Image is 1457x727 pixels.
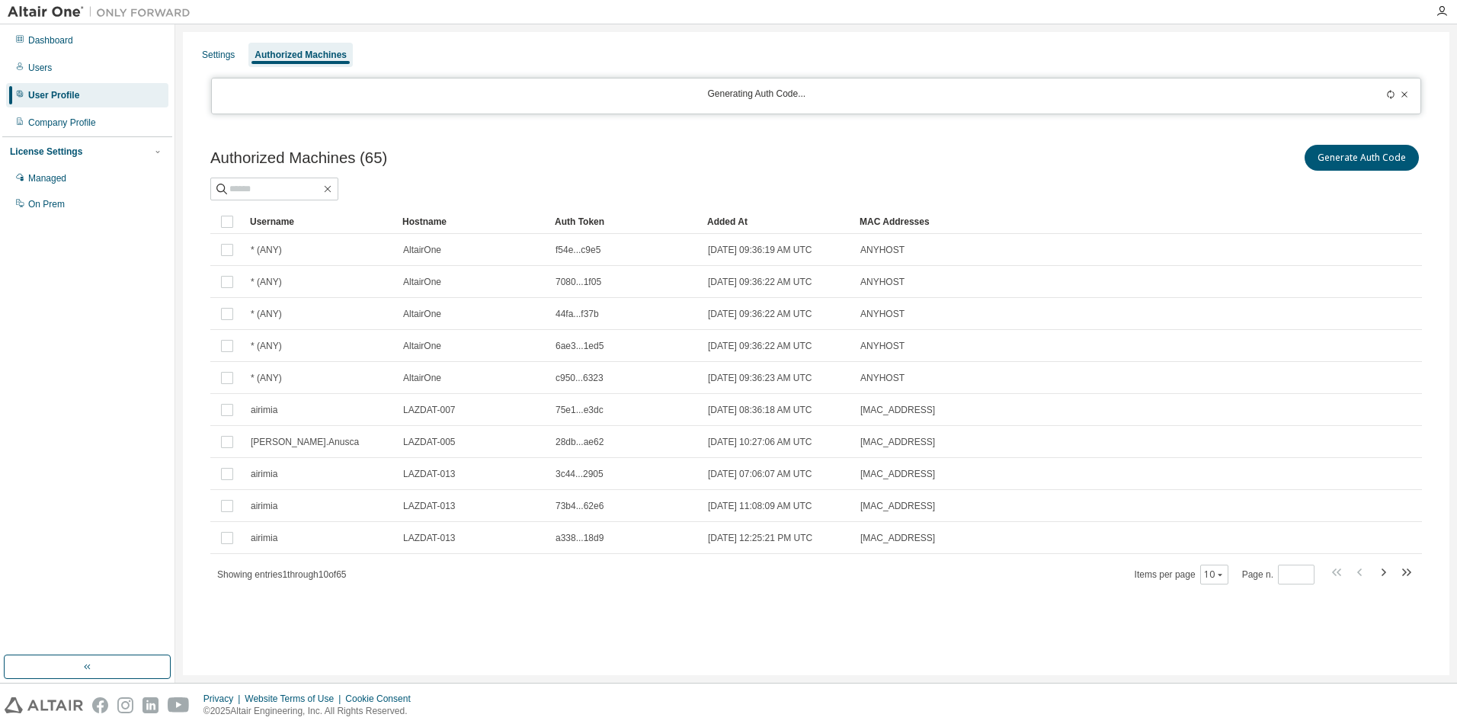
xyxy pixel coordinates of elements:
span: * (ANY) [251,276,282,288]
span: [MAC_ADDRESS] [860,404,935,416]
span: [MAC_ADDRESS] [860,500,935,512]
div: Website Terms of Use [245,693,345,705]
span: AltairOne [403,276,441,288]
span: [MAC_ADDRESS] [860,532,935,544]
span: 28db...ae62 [556,436,604,448]
span: LAZDAT-013 [403,468,455,480]
span: AltairOne [403,372,441,384]
span: a338...18d9 [556,532,604,544]
span: * (ANY) [251,308,282,320]
img: linkedin.svg [142,697,159,713]
div: User Profile [28,89,79,101]
span: [MAC_ADDRESS] [860,468,935,480]
span: airimia [251,468,277,480]
img: instagram.svg [117,697,133,713]
span: [DATE] 09:36:23 AM UTC [708,372,812,384]
img: facebook.svg [92,697,108,713]
span: ANYHOST [860,244,905,256]
span: [DATE] 10:27:06 AM UTC [708,436,812,448]
span: Page n. [1242,565,1315,584]
span: [DATE] 09:36:22 AM UTC [708,308,812,320]
div: Hostname [402,210,543,234]
span: Authorized Machines (65) [210,149,387,167]
span: [MAC_ADDRESS] [860,436,935,448]
span: 44fa...f37b [556,308,599,320]
span: [PERSON_NAME].Anusca [251,436,359,448]
div: Username [250,210,390,234]
span: airimia [251,500,277,512]
div: Users [28,62,52,74]
div: MAC Addresses [860,210,1262,234]
span: AltairOne [403,340,441,352]
div: Authorized Machines [255,49,347,61]
span: 75e1...e3dc [556,404,604,416]
button: Generate Auth Code [1305,145,1419,171]
span: [DATE] 08:36:18 AM UTC [708,404,812,416]
div: License Settings [10,146,82,158]
span: [DATE] 12:25:21 PM UTC [708,532,812,544]
div: Generating Auth Code... [221,88,1293,104]
span: ANYHOST [860,340,905,352]
div: Company Profile [28,117,96,129]
span: Showing entries 1 through 10 of 65 [217,569,347,580]
img: youtube.svg [168,697,190,713]
div: On Prem [28,198,65,210]
div: Managed [28,172,66,184]
span: c950...6323 [556,372,604,384]
img: Altair One [8,5,198,20]
span: [DATE] 11:08:09 AM UTC [708,500,812,512]
span: LAZDAT-007 [403,404,455,416]
span: * (ANY) [251,244,282,256]
span: AltairOne [403,244,441,256]
span: 7080...1f05 [556,276,601,288]
span: ANYHOST [860,276,905,288]
div: Privacy [203,693,245,705]
span: Items per page [1135,565,1228,584]
button: 10 [1204,568,1225,581]
div: Dashboard [28,34,73,46]
span: * (ANY) [251,340,282,352]
div: Added At [707,210,847,234]
div: Cookie Consent [345,693,419,705]
span: 6ae3...1ed5 [556,340,604,352]
span: LAZDAT-013 [403,500,455,512]
img: altair_logo.svg [5,697,83,713]
span: airimia [251,404,277,416]
span: [DATE] 09:36:19 AM UTC [708,244,812,256]
span: ANYHOST [860,372,905,384]
span: [DATE] 09:36:22 AM UTC [708,340,812,352]
span: [DATE] 07:06:07 AM UTC [708,468,812,480]
span: * (ANY) [251,372,282,384]
span: f54e...c9e5 [556,244,600,256]
span: 3c44...2905 [556,468,604,480]
div: Settings [202,49,235,61]
span: LAZDAT-005 [403,436,455,448]
span: AltairOne [403,308,441,320]
p: © 2025 Altair Engineering, Inc. All Rights Reserved. [203,705,420,718]
span: LAZDAT-013 [403,532,455,544]
span: [DATE] 09:36:22 AM UTC [708,276,812,288]
span: airimia [251,532,277,544]
div: Auth Token [555,210,695,234]
span: 73b4...62e6 [556,500,604,512]
span: ANYHOST [860,308,905,320]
